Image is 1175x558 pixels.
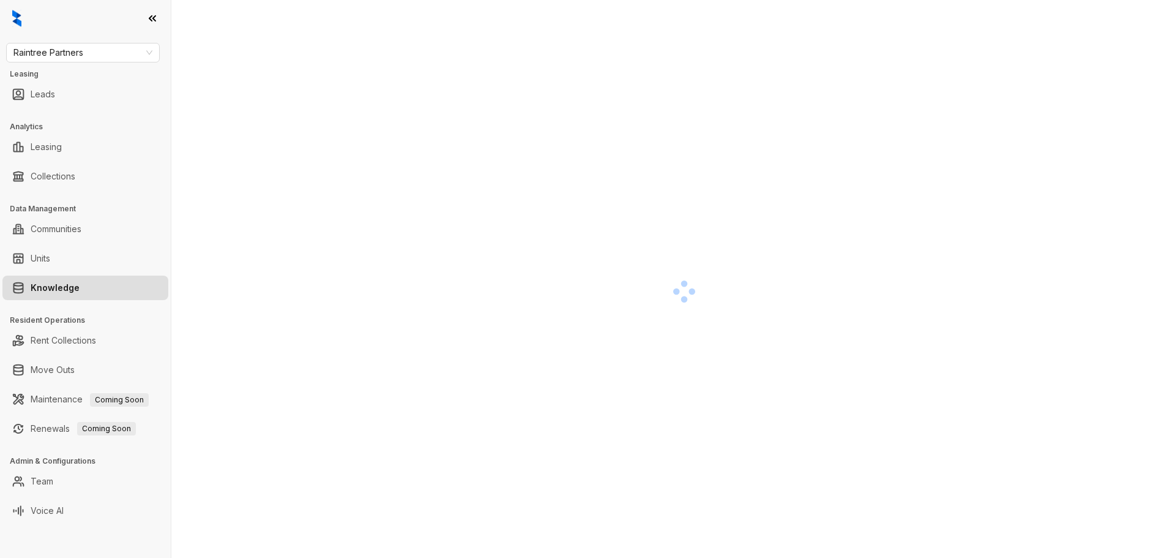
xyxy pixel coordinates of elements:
li: Renewals [2,417,168,441]
span: Coming Soon [90,393,149,407]
li: Collections [2,164,168,189]
a: Units [31,246,50,271]
h3: Analytics [10,121,171,132]
li: Communities [2,217,168,241]
a: Leads [31,82,55,107]
li: Maintenance [2,387,168,412]
a: Voice AI [31,499,64,523]
a: Team [31,469,53,494]
a: Knowledge [31,276,80,300]
h3: Resident Operations [10,315,171,326]
li: Leasing [2,135,168,159]
li: Knowledge [2,276,168,300]
li: Leads [2,82,168,107]
a: RenewalsComing Soon [31,417,136,441]
li: Rent Collections [2,328,168,353]
span: Raintree Partners [13,43,152,62]
a: Rent Collections [31,328,96,353]
li: Move Outs [2,358,168,382]
a: Leasing [31,135,62,159]
a: Collections [31,164,75,189]
span: Coming Soon [77,422,136,435]
li: Units [2,246,168,271]
a: Move Outs [31,358,75,382]
h3: Leasing [10,69,171,80]
li: Voice AI [2,499,168,523]
a: Communities [31,217,81,241]
li: Team [2,469,168,494]
h3: Admin & Configurations [10,456,171,467]
img: logo [12,10,21,27]
h3: Data Management [10,203,171,214]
